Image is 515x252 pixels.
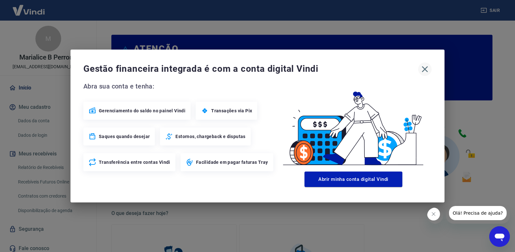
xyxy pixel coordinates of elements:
iframe: Mensagem da empresa [446,206,510,224]
span: Facilidade em pagar faturas Tray [196,159,268,165]
iframe: Botão para abrir a janela de mensagens [489,226,510,247]
span: Abra sua conta e tenha: [83,81,275,91]
span: Estornos, chargeback e disputas [175,133,245,140]
span: Saques quando desejar [99,133,150,140]
button: Abrir minha conta digital Vindi [304,172,402,187]
span: Gestão financeira integrada é com a conta digital Vindi [83,62,418,75]
img: Good Billing [275,81,432,169]
span: Transações via Pix [211,107,252,114]
span: Gerenciamento do saldo no painel Vindi [99,107,185,114]
iframe: Fechar mensagem [427,208,443,224]
span: Transferência entre contas Vindi [99,159,170,165]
